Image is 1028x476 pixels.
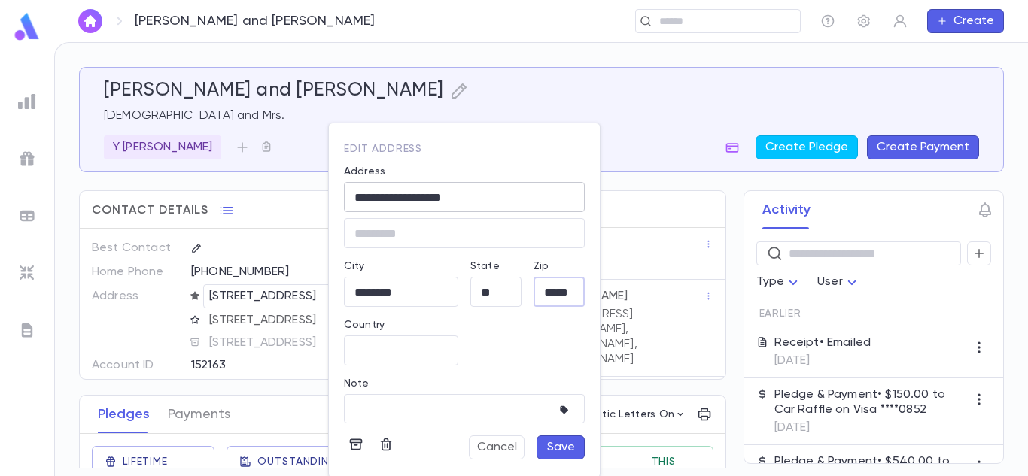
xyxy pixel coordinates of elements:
span: edit address [344,144,422,154]
label: Country [344,319,385,331]
label: State [470,260,500,272]
label: Zip [534,260,549,272]
label: Note [344,377,370,390]
button: Save [537,435,585,459]
label: Address [344,165,385,177]
label: City [344,260,365,272]
button: Cancel [469,435,525,459]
